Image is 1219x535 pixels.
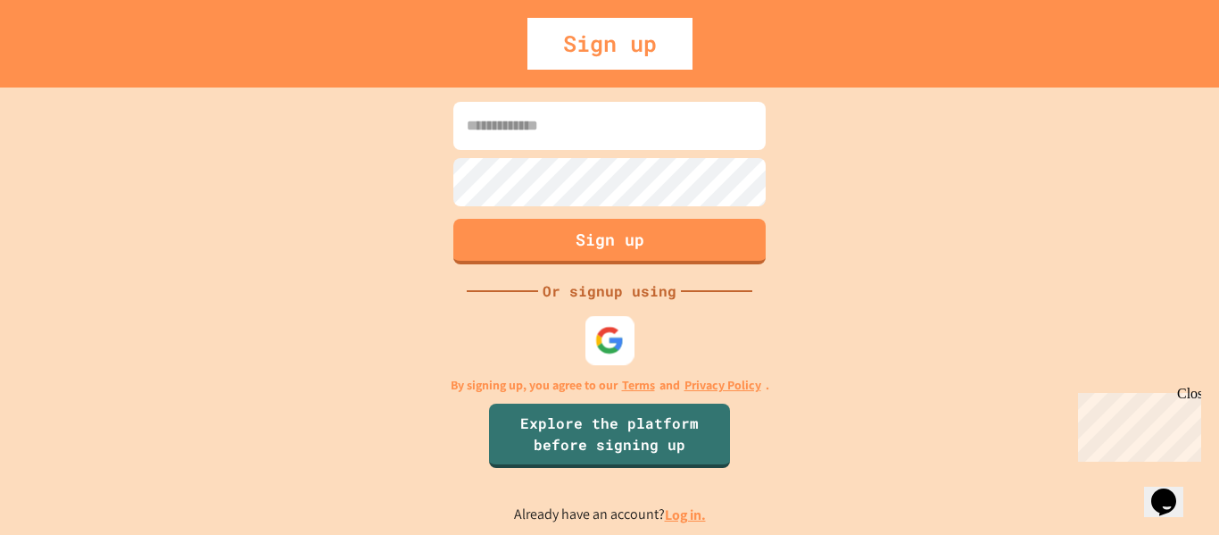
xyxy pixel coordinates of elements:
a: Explore the platform before signing up [489,404,730,468]
p: By signing up, you agree to our and . [451,376,769,395]
div: Chat with us now!Close [7,7,123,113]
button: Sign up [453,219,766,264]
div: Sign up [527,18,692,70]
a: Terms [622,376,655,395]
p: Already have an account? [514,504,706,526]
div: Or signup using [538,280,681,302]
a: Privacy Policy [684,376,761,395]
iframe: chat widget [1071,386,1201,462]
img: google-icon.svg [595,325,625,355]
a: Log in. [665,506,706,524]
iframe: chat widget [1144,464,1201,517]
